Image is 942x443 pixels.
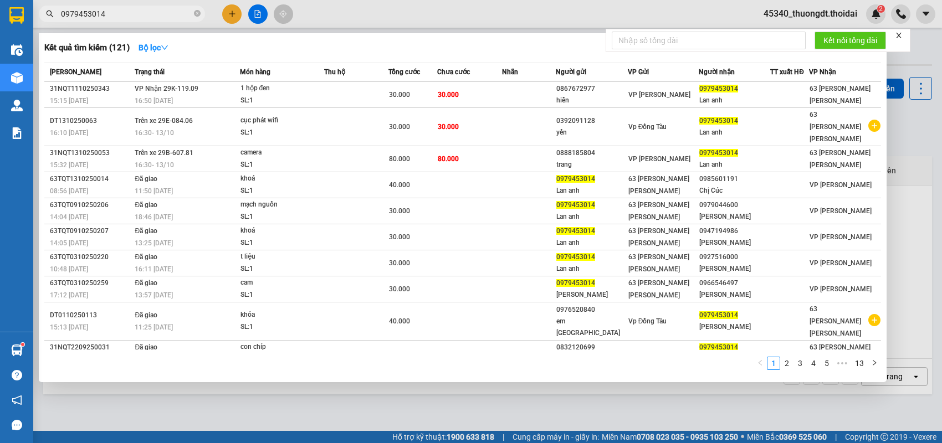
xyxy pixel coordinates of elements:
span: Đã giao [135,175,157,183]
span: VP [PERSON_NAME] [628,91,690,99]
div: 31NQT2209250031 [50,342,131,353]
div: 1 hộp đen [240,83,324,95]
strong: CÔNG TY TNHH DỊCH VỤ DU LỊCH THỜI ĐẠI [10,9,100,45]
div: SL: 1 [240,289,324,301]
span: 14:05 [DATE] [50,239,88,247]
span: 30.000 [389,349,410,357]
strong: Bộ lọc [139,43,168,52]
span: Đã giao [135,279,157,287]
span: 13:57 [DATE] [135,291,173,299]
div: SL: 1 [240,211,324,223]
a: 3 [794,357,806,369]
span: VP [PERSON_NAME] [628,349,690,357]
span: 30.000 [438,123,459,131]
span: VP [PERSON_NAME] [810,181,872,189]
span: 63 [PERSON_NAME] [PERSON_NAME] [810,343,871,363]
span: close-circle [194,9,201,19]
span: Trên xe 29B-607.81 [135,149,193,157]
div: Chị Cúc [699,185,770,197]
div: [PERSON_NAME] [556,289,627,301]
span: message [12,420,22,430]
div: 0888185804 [556,147,627,159]
span: 15:13 [DATE] [50,323,88,331]
div: hiển [556,95,627,106]
span: 63 [PERSON_NAME] [PERSON_NAME] [810,85,871,105]
span: plus-circle [868,120,880,132]
li: 1 [767,357,780,370]
span: 10:48 [DATE] [50,265,88,273]
span: 0979453014 [699,117,738,125]
li: 13 [851,357,868,370]
div: em [GEOGRAPHIC_DATA] [556,316,627,339]
div: 63TQT0910250207 [50,225,131,237]
span: 11:50 [DATE] [135,187,173,195]
span: down [161,44,168,51]
div: Lan anh [699,127,770,138]
span: 63 [PERSON_NAME] [PERSON_NAME] [628,175,689,195]
span: 18:46 [DATE] [135,213,173,221]
sup: 1 [21,343,24,346]
div: con chíp [240,341,324,353]
span: close [895,32,903,39]
div: DT1310250063 [50,115,131,127]
div: SL: 1 [240,127,324,139]
span: ••• [833,357,851,370]
span: 17:12 [DATE] [50,291,88,299]
div: 0976520840 [556,304,627,316]
div: Lan anh [556,211,627,223]
span: 63 [PERSON_NAME] [PERSON_NAME] [628,227,689,247]
span: 0979453014 [556,253,595,261]
div: khoá [240,225,324,237]
span: 63 [PERSON_NAME] [PERSON_NAME] [810,149,871,169]
span: 63 [PERSON_NAME] [PERSON_NAME] [810,305,861,337]
li: Next Page [868,357,881,370]
span: left [757,359,764,366]
div: 0927516000 [699,251,770,263]
span: 0979453014 [699,311,738,319]
div: 63TQT0310250220 [50,251,131,263]
a: 2 [781,357,793,369]
span: Kết nối tổng đài [823,34,877,47]
div: 63TQT0910250206 [50,199,131,211]
span: 0979453014 [556,175,595,183]
span: 16:30 - 13/10 [135,161,174,169]
span: VP [PERSON_NAME] [810,285,872,293]
span: right [871,359,878,366]
div: khoá [240,173,324,185]
span: Chưa cước [437,68,470,76]
div: [PERSON_NAME] [699,263,770,275]
span: 30.000 [389,91,410,99]
img: warehouse-icon [11,44,23,56]
span: 16:10 [DATE] [50,129,88,137]
a: 13 [852,357,867,369]
img: logo-vxr [9,7,24,24]
input: Tìm tên, số ĐT hoặc mã đơn [61,8,192,20]
span: VP Gửi [628,68,649,76]
div: [PERSON_NAME] [699,289,770,301]
input: Nhập số tổng đài [612,32,806,49]
span: 0979453014 [699,343,738,351]
span: 40.000 [389,181,410,189]
div: t liệu [240,251,324,263]
span: Vp Đồng Tàu [628,123,667,131]
div: 31NQT1310250053 [50,147,131,159]
span: search [46,10,54,18]
span: 63 [PERSON_NAME] [PERSON_NAME] [628,253,689,273]
div: DT0110250113 [50,310,131,321]
div: Lan anh [556,263,627,275]
div: cam [240,277,324,289]
span: notification [12,395,22,405]
span: 30.000 [389,123,410,131]
div: Lan anh [699,95,770,106]
span: 0979453014 [556,201,595,209]
div: Lan anh [699,159,770,171]
span: 0979453014 [699,149,738,157]
div: cục phát wifi [240,115,324,127]
span: 08:56 [DATE] [50,187,88,195]
div: yến [556,127,627,138]
span: Nhãn [502,68,518,76]
span: 80.000 [438,155,459,163]
div: mạch nguồn [240,199,324,211]
span: 30.000 [438,91,459,99]
img: logo [4,39,6,96]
